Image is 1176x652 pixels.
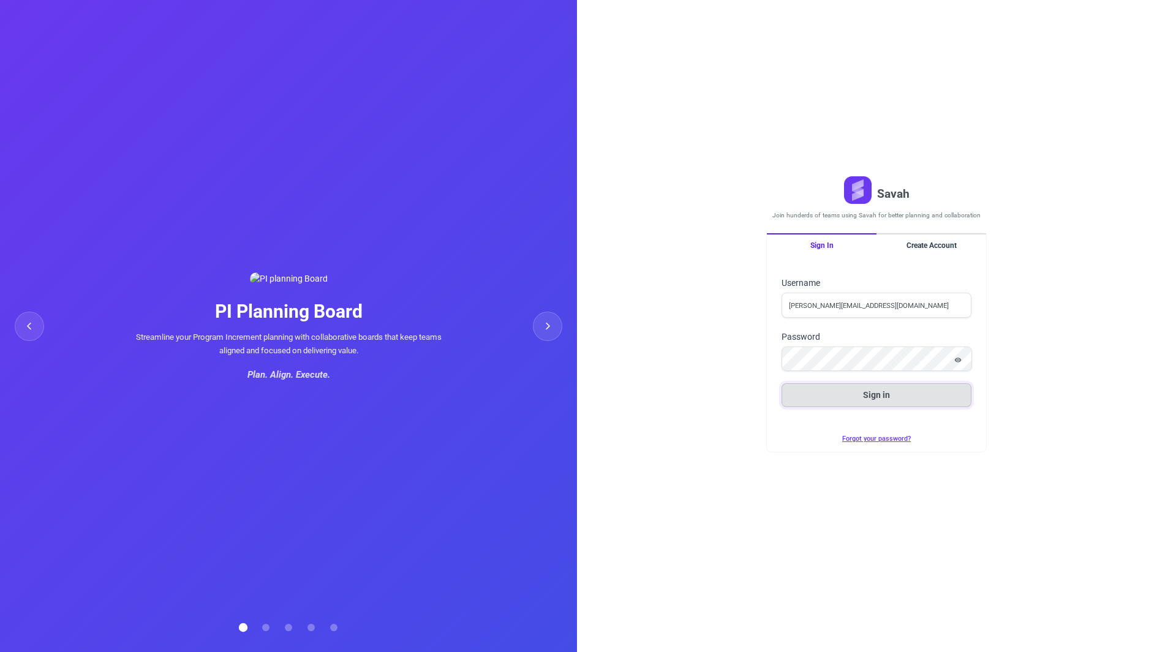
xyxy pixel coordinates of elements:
img: PI planning Board [250,272,328,285]
button: Sign In [767,233,876,257]
p: Streamline your Program Increment planning with collaborative boards that keep teams aligned and ... [135,331,442,356]
input: Enter Your Username [782,293,971,318]
h1: Savah [877,182,910,206]
button: Create Account [876,233,986,257]
h2: PI Planning Board [135,301,442,323]
p: Join hunderds of teams using Savah for better planning and collaboration [772,211,981,219]
button: Show password [946,348,970,372]
button: Sign in [782,383,971,407]
iframe: Chat Widget [1115,593,1176,652]
button: Forgot your password? [842,434,911,444]
img: Savah Logo [844,176,872,204]
label: Username [782,277,971,289]
label: Password [782,331,971,343]
div: Plan. Align. Execute. [135,368,442,382]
